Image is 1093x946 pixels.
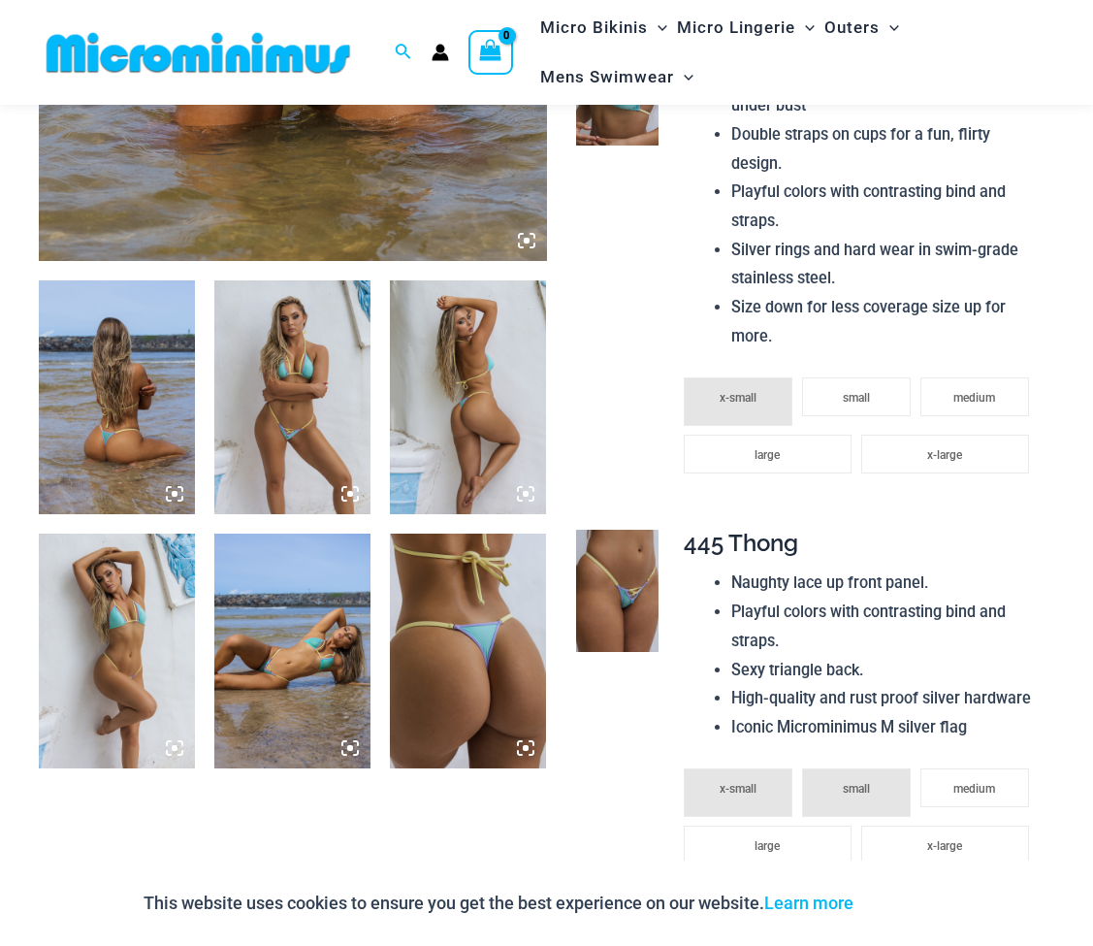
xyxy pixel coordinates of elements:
li: x-small [684,377,792,426]
span: x-large [927,448,962,462]
img: Kaia Electric Green 305 Top 445 Thong [214,280,370,515]
li: small [802,377,911,416]
img: Kaia Electric Green 305 Top 445 Thong [39,534,195,768]
a: Micro BikinisMenu ToggleMenu Toggle [535,3,672,52]
button: Accept [868,880,950,927]
li: medium [920,768,1029,807]
span: Outers [824,3,880,52]
li: Playful colors with contrasting bind and straps. [731,178,1039,235]
li: Double straps on cups for a fun, flirty design. [731,120,1039,178]
a: View Shopping Cart, empty [468,30,513,75]
li: large [684,826,852,864]
img: Kaia Electric Green 305 Top 445 Thong [214,534,370,768]
li: small [802,768,911,817]
span: large [755,448,780,462]
span: x-small [720,391,756,405]
li: Sexy triangle back. [731,656,1039,685]
li: x-small [684,768,792,817]
span: large [755,839,780,853]
a: Learn more [764,893,853,913]
span: medium [953,782,995,796]
li: large [684,435,852,473]
span: x-large [927,839,962,853]
a: Mens SwimwearMenu ToggleMenu Toggle [535,52,698,102]
li: Size down for less coverage size up for more. [731,293,1039,350]
span: Mens Swimwear [540,52,674,102]
li: Iconic Microminimus M silver flag [731,713,1039,742]
span: x-small [720,782,756,796]
span: Menu Toggle [674,52,693,102]
img: Kaia Electric Green 305 Top 445 Thong [390,280,546,515]
li: Silver rings and hard wear in swim-grade stainless steel. [731,236,1039,293]
span: small [843,391,870,405]
span: Menu Toggle [648,3,667,52]
span: medium [953,391,995,405]
li: Playful colors with contrasting bind and straps. [731,598,1039,655]
span: 445 Thong [684,529,798,557]
li: Naughty lace up front panel. [731,569,1039,598]
a: Micro LingerieMenu ToggleMenu Toggle [672,3,820,52]
img: Kaia Electric Green 305 Top 445 Thong [39,280,195,515]
a: Search icon link [395,41,412,65]
img: MM SHOP LOGO FLAT [39,31,358,75]
li: x-large [861,435,1029,473]
li: x-large [861,826,1029,864]
li: medium [920,377,1029,416]
img: Kaia Electric Green 445 Thong [390,534,546,768]
span: Micro Bikinis [540,3,648,52]
p: This website uses cookies to ensure you get the best experience on our website. [144,889,853,918]
img: Kaia Electric Green 445 Thong [576,530,658,652]
span: Menu Toggle [795,3,815,52]
span: Menu Toggle [880,3,899,52]
a: OutersMenu ToggleMenu Toggle [820,3,904,52]
li: High-quality and rust proof silver hardware [731,684,1039,713]
span: Micro Lingerie [677,3,795,52]
span: small [843,782,870,796]
a: Account icon link [432,44,449,61]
